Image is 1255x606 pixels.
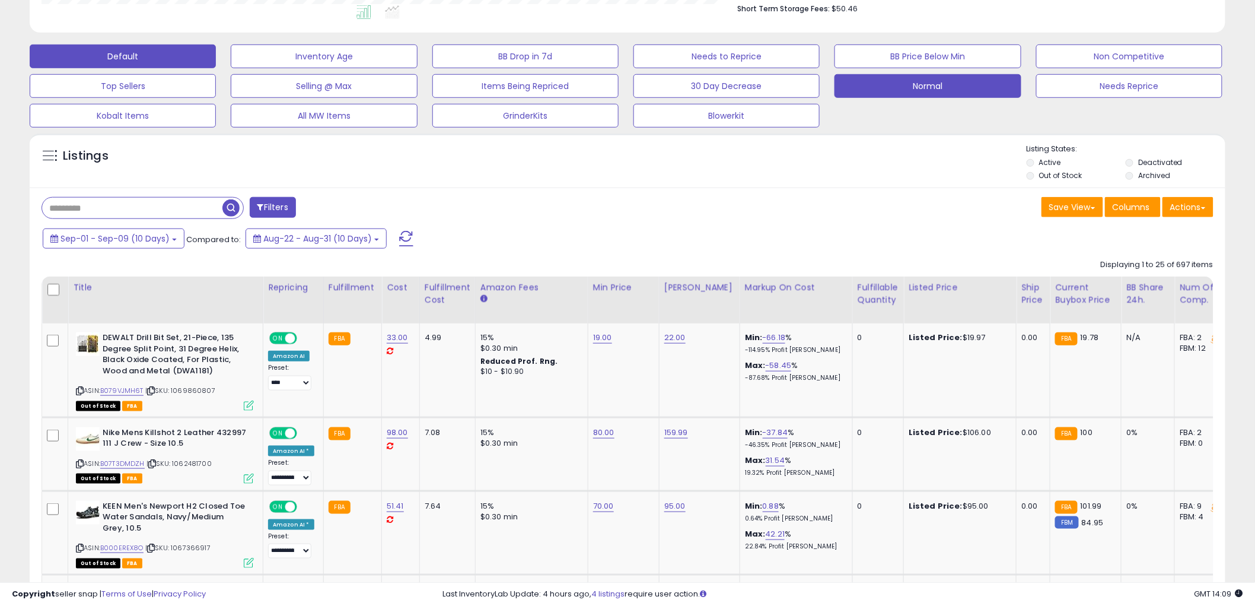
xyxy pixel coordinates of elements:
[1180,343,1219,354] div: FBM: 12
[909,427,1007,438] div: $106.00
[329,427,351,440] small: FBA
[1180,281,1223,306] div: Num of Comp.
[425,281,470,306] div: Fulfillment Cost
[270,428,285,438] span: ON
[745,441,843,449] p: -46.35% Profit [PERSON_NAME]
[145,543,211,553] span: | SKU: 1067366917
[270,334,285,344] span: ON
[1180,501,1219,512] div: FBA: 9
[432,45,619,68] button: BB Drop in 7d
[63,148,109,164] h5: Listings
[832,3,858,14] span: $50.46
[1055,427,1077,440] small: FBA
[76,401,120,411] span: All listings that are currently out of stock and unavailable for purchase on Amazon
[268,446,314,456] div: Amazon AI *
[270,502,285,512] span: ON
[909,281,1011,294] div: Listed Price
[432,104,619,128] button: GrinderKits
[592,588,625,599] a: 4 listings
[122,401,142,411] span: FBA
[745,427,843,449] div: %
[593,500,614,512] a: 70.00
[737,4,830,14] b: Short Term Storage Fees:
[1021,427,1041,438] div: 0.00
[145,386,215,395] span: | SKU: 1069860807
[76,427,254,483] div: ASIN:
[766,455,785,467] a: 31.54
[1027,144,1225,155] p: Listing States:
[246,229,387,249] button: Aug-22 - Aug-31 (10 Days)
[268,364,314,391] div: Preset:
[268,351,310,361] div: Amazon AI
[1180,438,1219,449] div: FBM: 0
[909,427,963,438] b: Listed Price:
[387,500,404,512] a: 51.41
[745,427,763,438] b: Min:
[480,501,579,512] div: 15%
[480,332,579,343] div: 15%
[268,532,314,559] div: Preset:
[480,367,579,377] div: $10 - $10.90
[1021,281,1045,306] div: Ship Price
[432,74,619,98] button: Items Being Repriced
[263,233,372,245] span: Aug-22 - Aug-31 (10 Days)
[1021,332,1041,343] div: 0.00
[12,588,55,599] strong: Copyright
[1101,259,1213,271] div: Displaying 1 to 25 of 697 items
[858,332,894,343] div: 0
[763,427,788,439] a: -37.84
[73,281,258,294] div: Title
[858,281,899,306] div: Fulfillable Quantity
[480,343,579,354] div: $0.30 min
[295,334,314,344] span: OFF
[593,281,654,294] div: Min Price
[443,589,1243,600] div: Last InventoryLab Update: 4 hours ago, require user action.
[1036,74,1222,98] button: Needs Reprice
[745,501,843,523] div: %
[1082,517,1104,528] span: 84.95
[1113,201,1150,213] span: Columns
[766,360,792,372] a: -58.45
[1126,332,1165,343] div: N/A
[154,588,206,599] a: Privacy Policy
[1081,500,1102,512] span: 101.99
[1162,197,1213,217] button: Actions
[633,45,820,68] button: Needs to Reprice
[387,427,408,439] a: 98.00
[745,455,843,477] div: %
[1126,281,1170,306] div: BB Share 24h.
[745,455,766,466] b: Max:
[387,332,408,344] a: 33.00
[858,427,894,438] div: 0
[76,559,120,569] span: All listings that are currently out of stock and unavailable for purchase on Amazon
[103,501,247,537] b: KEEN Men's Newport H2 Closed Toe Water Sandals, Navy/Medium Grey, 10.5
[745,281,848,294] div: Markup on Cost
[12,589,206,600] div: seller snap | |
[231,45,417,68] button: Inventory Age
[1138,157,1183,167] label: Deactivated
[76,427,100,451] img: 314q5zBA0rL._SL40_.jpg
[1180,427,1219,438] div: FBA: 2
[745,528,766,540] b: Max:
[1138,170,1170,180] label: Archived
[480,427,579,438] div: 15%
[1055,332,1077,345] small: FBA
[101,588,152,599] a: Terms of Use
[1041,197,1103,217] button: Save View
[909,332,1007,343] div: $19.97
[76,501,254,567] div: ASIN:
[76,474,120,484] span: All listings that are currently out of stock and unavailable for purchase on Amazon
[834,74,1021,98] button: Normal
[745,374,843,382] p: -87.68% Profit [PERSON_NAME]
[268,519,314,530] div: Amazon AI *
[1055,501,1077,514] small: FBA
[329,332,351,345] small: FBA
[43,229,184,249] button: Sep-01 - Sep-09 (10 Days)
[1195,588,1243,599] span: 2025-09-9 14:09 GMT
[1180,332,1219,343] div: FBA: 2
[231,74,417,98] button: Selling @ Max
[745,332,763,343] b: Min:
[122,559,142,569] span: FBA
[745,529,843,551] div: %
[100,543,144,553] a: B000EREX8O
